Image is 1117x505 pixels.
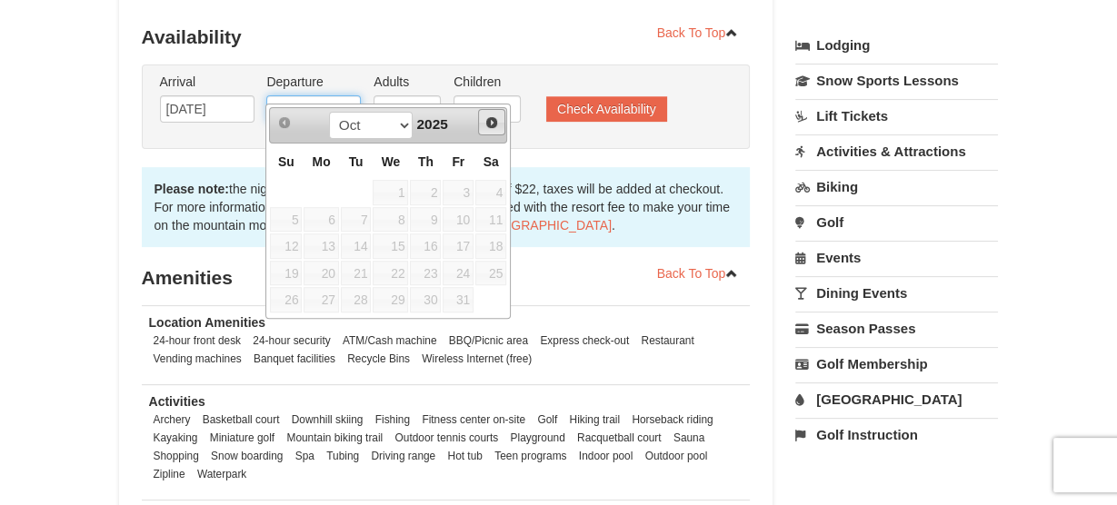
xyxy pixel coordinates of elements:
[373,207,408,233] span: 8
[304,207,338,233] span: 6
[795,64,998,97] a: Snow Sports Lessons
[627,411,717,429] li: Horseback riding
[442,286,474,313] td: unAvailable
[443,207,474,233] span: 10
[452,154,464,169] span: Friday
[418,154,434,169] span: Thursday
[795,205,998,239] a: Golf
[475,180,506,205] span: 4
[142,19,751,55] h3: Availability
[149,394,205,409] strong: Activities
[443,287,474,312] span: 31
[340,206,373,233] td: unAvailable
[391,429,504,447] li: Outdoor tennis courts
[484,154,499,169] span: Saturday
[269,286,303,313] td: unAvailable
[155,182,229,196] strong: Please note:
[442,179,474,206] td: unAvailable
[636,332,698,350] li: Restaurant
[205,429,279,447] li: Miniature golf
[313,154,331,169] span: Monday
[160,73,254,91] label: Arrival
[409,233,442,260] td: unAvailable
[410,207,441,233] span: 9
[409,286,442,313] td: unAvailable
[475,233,506,259] span: 18
[795,347,998,381] a: Golf Membership
[474,260,507,287] td: unAvailable
[478,109,505,136] a: Next
[269,260,303,287] td: unAvailable
[443,261,474,286] span: 24
[270,287,302,312] span: 26
[193,465,251,483] li: Waterpark
[198,411,284,429] li: Basketball court
[474,179,507,206] td: unAvailable
[795,418,998,451] a: Golf Instruction
[149,350,246,368] li: Vending machines
[278,154,294,169] span: Sunday
[149,332,246,350] li: 24-hour front desk
[149,411,195,429] li: Archery
[417,350,536,368] li: Wireless Internet (free)
[410,233,441,259] span: 16
[149,465,190,483] li: Zipline
[341,287,372,312] span: 28
[322,447,364,465] li: Tubing
[444,332,533,350] li: BBQ/Picnic area
[277,115,292,130] span: Prev
[304,233,338,259] span: 13
[454,73,521,91] label: Children
[373,261,408,286] span: 22
[270,207,302,233] span: 5
[443,447,486,465] li: Hot tub
[206,447,287,465] li: Snow boarding
[304,261,338,286] span: 20
[303,233,339,260] td: unAvailable
[269,206,303,233] td: unAvailable
[409,260,442,287] td: unAvailable
[416,116,447,132] span: 2025
[371,411,414,429] li: Fishing
[270,261,302,286] span: 19
[409,179,442,206] td: unAvailable
[795,241,998,274] a: Events
[291,447,319,465] li: Spa
[270,233,302,259] span: 12
[410,261,441,286] span: 23
[343,350,414,368] li: Recycle Bins
[795,134,998,168] a: Activities & Attractions
[645,260,751,287] a: Back To Top
[340,260,373,287] td: unAvailable
[795,29,998,62] a: Lodging
[282,429,387,447] li: Mountain biking trail
[142,260,751,296] h3: Amenities
[341,261,372,286] span: 21
[248,332,334,350] li: 24-hour security
[474,206,507,233] td: unAvailable
[409,206,442,233] td: unAvailable
[490,447,571,465] li: Teen programs
[269,233,303,260] td: unAvailable
[149,447,204,465] li: Shopping
[373,180,408,205] span: 1
[372,286,409,313] td: unAvailable
[795,170,998,203] a: Biking
[645,19,751,46] a: Back To Top
[641,447,713,465] li: Outdoor pool
[338,332,442,350] li: ATM/Cash machine
[372,206,409,233] td: unAvailable
[341,207,372,233] span: 7
[474,233,507,260] td: unAvailable
[506,429,570,447] li: Playground
[372,179,409,206] td: unAvailable
[374,73,441,91] label: Adults
[373,287,408,312] span: 29
[475,207,506,233] span: 11
[349,154,364,169] span: Tuesday
[443,180,474,205] span: 3
[372,260,409,287] td: unAvailable
[382,154,401,169] span: Wednesday
[303,260,339,287] td: unAvailable
[573,429,666,447] li: Racquetball court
